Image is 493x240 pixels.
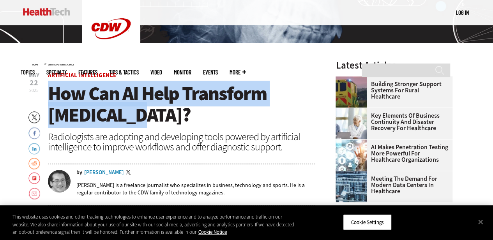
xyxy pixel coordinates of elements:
[48,81,267,128] span: How Can AI Help Transform [MEDICAL_DATA]?
[46,69,67,75] span: Specialty
[109,69,139,75] a: Tips & Tactics
[150,69,162,75] a: Video
[84,170,124,175] a: [PERSON_NAME]
[230,69,246,75] span: More
[336,108,367,139] img: incident response team discusses around a table
[336,139,367,171] img: Healthcare and hacking concept
[76,170,82,175] span: by
[29,87,39,94] span: 2025
[456,9,469,16] a: Log in
[12,213,296,236] div: This website uses cookies and other tracking technologies to enhance user experience and to analy...
[336,81,448,100] a: Building Stronger Support Systems for Rural Healthcare
[336,139,371,146] a: Healthcare and hacking concept
[336,60,452,70] h3: Latest Articles
[28,79,39,87] span: 22
[78,69,97,75] a: Features
[336,176,448,194] a: Meeting the Demand for Modern Data Centers in Healthcare
[48,132,315,152] div: Radiologists are adopting and developing tools powered by artificial intelligence to improve work...
[126,170,133,176] a: Twitter
[203,69,218,75] a: Events
[336,108,371,114] a: incident response team discusses around a table
[456,9,469,17] div: User menu
[472,213,489,230] button: Close
[23,8,70,16] img: Home
[21,69,35,75] span: Topics
[336,171,371,177] a: engineer with laptop overlooking data center
[336,76,371,83] a: ambulance driving down country road at sunset
[336,171,367,202] img: engineer with laptop overlooking data center
[76,182,315,196] p: [PERSON_NAME] is a freelance journalist who specializes in business, technology and sports. He is...
[336,76,367,108] img: ambulance driving down country road at sunset
[82,51,140,60] a: CDW
[336,113,448,131] a: Key Elements of Business Continuity and Disaster Recovery for Healthcare
[343,214,392,230] button: Cookie Settings
[198,229,227,235] a: More information about your privacy
[336,144,448,163] a: AI Makes Penetration Testing More Powerful for Healthcare Organizations
[174,69,191,75] a: MonITor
